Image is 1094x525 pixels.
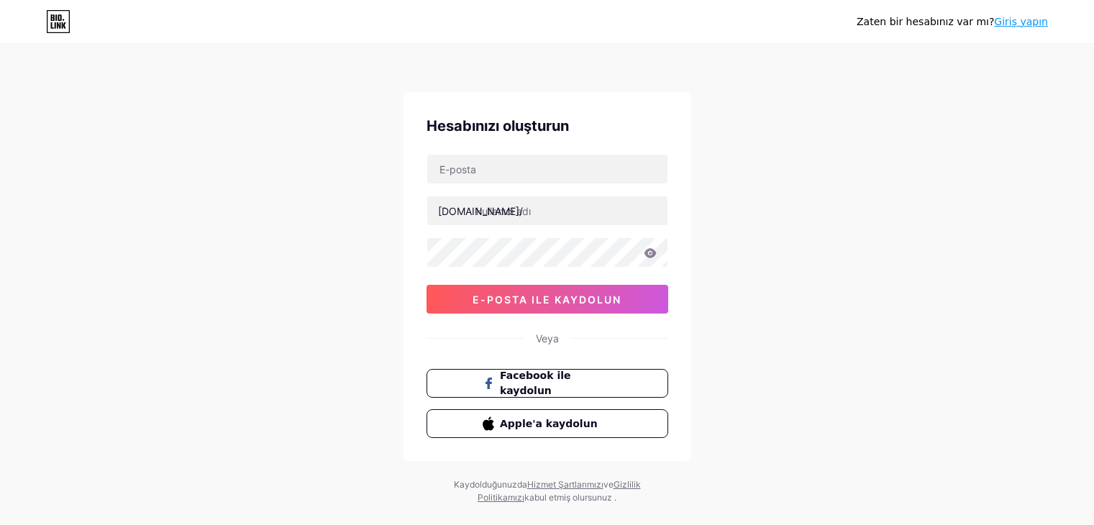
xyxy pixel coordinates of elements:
[427,117,569,134] font: Hesabınızı oluşturun
[427,196,667,225] input: kullanıcı adı
[427,369,668,398] button: Facebook ile kaydolun
[473,293,621,306] font: e-posta ile kaydolun
[527,479,603,490] a: Hizmet Şartlarımızı
[454,479,527,490] font: Kaydolduğunuzda
[427,155,667,183] input: E-posta
[524,492,616,503] font: kabul etmiş olursunuz .
[500,418,598,429] font: Apple'a kaydolun
[500,370,571,396] font: Facebook ile kaydolun
[603,479,614,490] font: ve
[438,205,523,217] font: [DOMAIN_NAME]/
[427,285,668,314] button: e-posta ile kaydolun
[427,409,668,438] button: Apple'a kaydolun
[536,332,559,344] font: Veya
[994,16,1048,27] a: Giriş yapın
[857,16,994,27] font: Zaten bir hesabınız var mı?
